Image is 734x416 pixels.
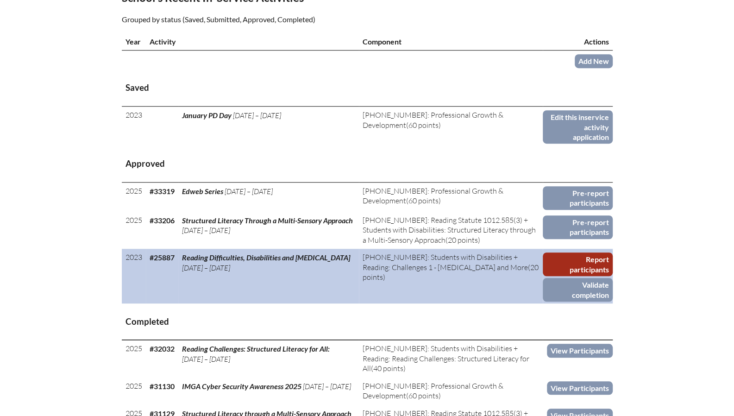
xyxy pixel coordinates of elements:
[363,252,528,271] span: [PHONE_NUMBER]: Students with Disabilities + Reading: Challenges 1 - [MEDICAL_DATA] and More
[182,226,230,235] span: [DATE] – [DATE]
[543,215,612,239] a: Pre-report participants
[359,249,543,303] td: (20 points)
[575,54,613,68] a: Add New
[359,378,543,405] td: (60 points)
[182,344,330,353] span: Reading Challenges: Structured Literacy for All:
[182,263,230,272] span: [DATE] – [DATE]
[363,215,536,245] span: [PHONE_NUMBER]: Reading Statute 1012.585(3) + Students with Disabilities: Structured Literacy thr...
[122,107,146,146] td: 2023
[543,33,612,50] th: Actions
[182,111,232,120] span: January PD Day
[182,382,301,391] span: IMGA Cyber Security Awareness 2025
[150,187,175,195] b: #33319
[125,82,609,94] h3: Saved
[146,33,359,50] th: Activity
[233,111,281,120] span: [DATE] – [DATE]
[122,13,448,25] p: Grouped by status (Saved, Submitted, Approved, Completed)
[543,110,612,144] a: Edit this inservice activity application
[547,344,613,357] a: View Participants
[122,340,146,378] td: 2025
[225,187,273,196] span: [DATE] – [DATE]
[122,183,146,212] td: 2025
[150,216,175,225] b: #33206
[359,107,543,146] td: (60 points)
[150,344,175,353] b: #32032
[122,33,146,50] th: Year
[359,33,543,50] th: Component
[182,354,230,364] span: [DATE] – [DATE]
[363,110,503,129] span: [PHONE_NUMBER]: Professional Growth & Development
[125,158,609,170] h3: Approved
[359,340,543,378] td: (40 points)
[150,253,175,262] b: #25887
[303,382,351,391] span: [DATE] – [DATE]
[543,186,612,210] a: Pre-report participants
[122,212,146,249] td: 2025
[122,378,146,405] td: 2025
[359,183,543,212] td: (60 points)
[182,187,223,195] span: Edweb Series
[363,381,503,400] span: [PHONE_NUMBER]: Professional Growth & Development
[359,212,543,249] td: (20 points)
[182,216,353,225] span: Structured Literacy Through a Multi-Sensory Approach
[543,252,612,276] a: Report participants
[363,186,503,205] span: [PHONE_NUMBER]: Professional Growth & Development
[182,253,350,262] span: Reading Difficulties, Disabilities and [MEDICAL_DATA]
[543,278,612,302] a: Validate completion
[122,249,146,303] td: 2023
[150,382,175,391] b: #31130
[363,344,529,373] span: [PHONE_NUMBER]: Students with Disabilities + Reading: Reading Challenges: Structured Literacy for...
[547,381,613,395] a: View Participants
[125,316,609,328] h3: Completed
